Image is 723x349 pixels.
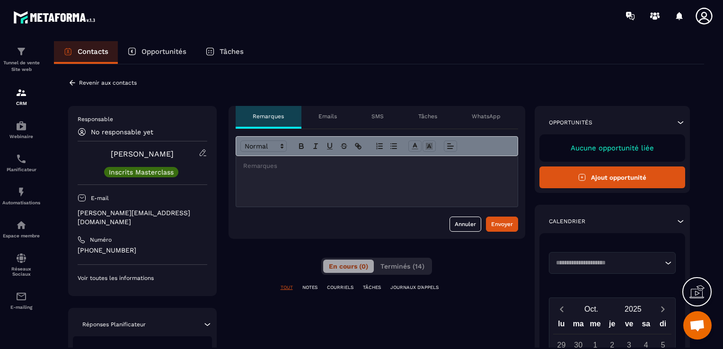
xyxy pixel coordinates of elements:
p: Automatisations [2,200,40,205]
a: formationformationTunnel de vente Site web [2,39,40,80]
img: automations [16,219,27,231]
div: di [654,317,671,334]
p: NOTES [302,284,317,291]
a: social-networksocial-networkRéseaux Sociaux [2,245,40,284]
p: Revenir aux contacts [79,79,137,86]
button: Envoyer [486,217,518,232]
p: TÂCHES [363,284,381,291]
a: Tâches [196,41,253,64]
div: me [587,317,604,334]
p: Inscrits Masterclass [109,169,174,175]
p: Tâches [220,47,244,56]
div: je [604,317,621,334]
a: automationsautomationsWebinaire [2,113,40,146]
a: automationsautomationsEspace membre [2,212,40,245]
p: E-mailing [2,305,40,310]
button: Terminés (14) [375,260,430,273]
p: Voir toutes les informations [78,274,207,282]
button: Next month [654,303,671,315]
button: Previous month [553,303,571,315]
span: En cours (0) [329,262,368,270]
p: Espace membre [2,233,40,238]
p: COURRIELS [327,284,353,291]
p: CRM [2,101,40,106]
div: Search for option [549,252,676,274]
img: scheduler [16,153,27,165]
img: automations [16,120,27,131]
p: Contacts [78,47,108,56]
p: Calendrier [549,218,585,225]
p: Tâches [418,113,437,120]
div: sa [637,317,654,334]
img: formation [16,46,27,57]
div: Envoyer [491,219,513,229]
p: JOURNAUX D'APPELS [390,284,439,291]
div: Ouvrir le chat [683,311,712,340]
button: En cours (0) [323,260,374,273]
p: Planificateur [2,167,40,172]
p: Remarques [253,113,284,120]
img: automations [16,186,27,198]
div: ma [570,317,587,334]
a: emailemailE-mailing [2,284,40,317]
p: Responsable [78,115,207,123]
button: Ajout opportunité [539,166,686,188]
p: TOUT [281,284,293,291]
p: E-mail [91,194,109,202]
p: Opportunités [549,119,592,126]
p: Réponses Planificateur [82,321,146,328]
p: Opportunités [141,47,186,56]
p: Webinaire [2,134,40,139]
img: logo [13,9,98,26]
span: Terminés (14) [380,262,424,270]
p: No responsable yet [91,128,153,136]
a: Contacts [54,41,118,64]
p: [PHONE_NUMBER] [78,246,207,255]
p: Emails [318,113,337,120]
p: Aucune opportunité liée [549,144,676,152]
button: Open months overlay [571,301,612,317]
a: formationformationCRM [2,80,40,113]
p: WhatsApp [472,113,501,120]
button: Annuler [450,217,481,232]
p: Numéro [90,236,112,244]
a: Opportunités [118,41,196,64]
p: Tunnel de vente Site web [2,60,40,73]
p: [PERSON_NAME][EMAIL_ADDRESS][DOMAIN_NAME] [78,209,207,227]
div: ve [621,317,638,334]
img: email [16,291,27,302]
a: automationsautomationsAutomatisations [2,179,40,212]
img: formation [16,87,27,98]
div: lu [553,317,570,334]
p: SMS [371,113,384,120]
button: Open years overlay [612,301,654,317]
img: social-network [16,253,27,264]
p: Réseaux Sociaux [2,266,40,277]
input: Search for option [553,258,663,268]
a: [PERSON_NAME] [111,149,174,158]
a: schedulerschedulerPlanificateur [2,146,40,179]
